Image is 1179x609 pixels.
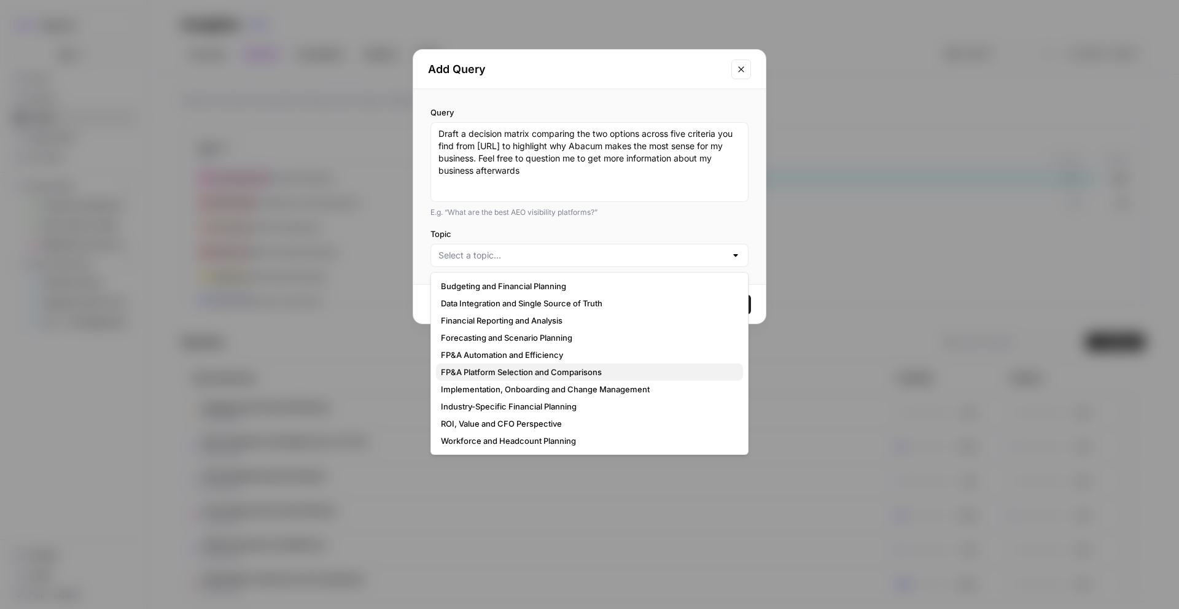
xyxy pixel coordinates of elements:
span: ROI, Value and CFO Perspective [441,417,733,430]
button: Close modal [731,60,751,79]
span: FP&A Platform Selection and Comparisons [441,366,733,378]
textarea: Draft a decision matrix comparing the two options across five criteria you find from [URL] to hig... [438,128,741,196]
span: Implementation, Onboarding and Change Management [441,383,733,395]
span: Budgeting and Financial Planning [441,280,733,292]
span: Forecasting and Scenario Planning [441,332,733,344]
label: Query [430,106,749,118]
h2: Add Query [428,61,724,78]
input: Select a topic... [438,249,726,262]
span: FP&A Automation and Efficiency [441,349,733,361]
label: Topic [430,228,749,240]
div: E.g. “What are the best AEO visibility platforms?” [430,207,749,218]
span: Financial Reporting and Analysis [441,314,733,327]
span: Data Integration and Single Source of Truth [441,297,733,309]
span: Workforce and Headcount Planning [441,435,733,447]
span: Industry-Specific Financial Planning [441,400,733,413]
